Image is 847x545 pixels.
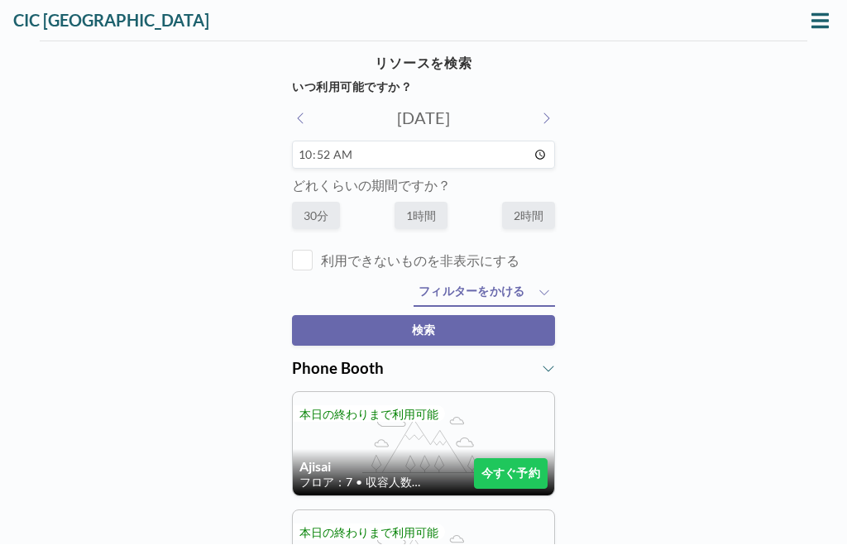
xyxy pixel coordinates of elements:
[502,203,555,230] label: 2時間
[474,459,548,490] button: 今すぐ予約
[395,203,447,230] label: 1時間
[292,316,555,347] button: 検索
[292,360,384,378] span: Phone Booth
[292,203,340,230] label: 30分
[356,476,362,490] span: •
[299,526,438,540] span: 本日の終わりまで利用可能
[292,178,451,194] label: どれくらいの期間ですか？
[419,284,525,300] span: フィルターをかける
[292,49,555,79] h4: リソースを検索
[299,459,474,476] h4: Ajisai
[366,476,428,490] span: 収容人数：1
[299,476,352,490] span: フロア：7
[299,408,438,422] span: 本日の終わりまで利用可能
[13,11,806,31] h3: CIC [GEOGRAPHIC_DATA]
[414,280,555,308] button: フィルターをかける
[321,253,519,270] label: 利用できないものを非表示にする
[412,323,436,339] span: 検索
